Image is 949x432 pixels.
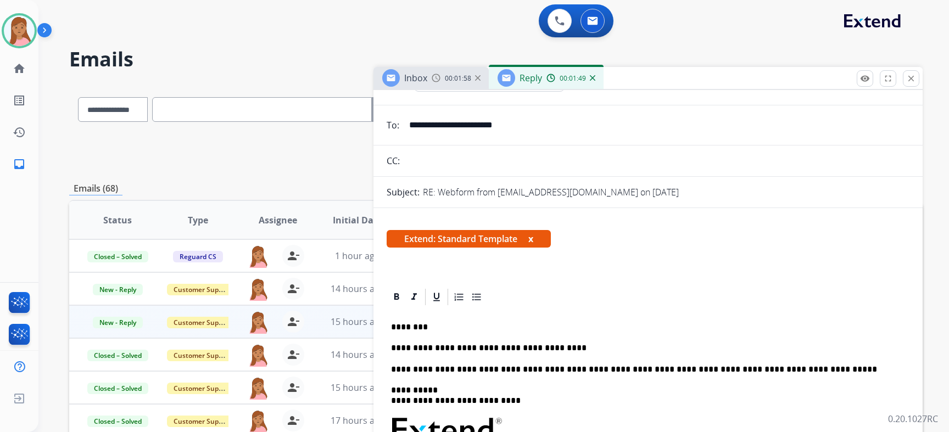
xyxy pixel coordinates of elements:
span: 1 hour ago [335,250,380,262]
p: Emails (68) [69,182,122,195]
span: 00:01:58 [445,74,471,83]
h2: Emails [69,48,923,70]
div: Bullet List [468,289,485,305]
span: 14 hours ago [331,349,385,361]
button: x [528,232,533,245]
mat-icon: home [13,62,26,75]
span: Customer Support [167,383,238,394]
mat-icon: list_alt [13,94,26,107]
img: agent-avatar [247,311,269,334]
span: Closed – Solved [87,251,148,262]
mat-icon: person_remove [287,282,300,295]
mat-icon: person_remove [287,315,300,328]
div: Ordered List [451,289,467,305]
mat-icon: close [906,74,916,83]
mat-icon: person_remove [287,381,300,394]
span: Inbox [404,72,427,84]
p: 0.20.1027RC [888,412,938,425]
span: New - Reply [93,317,143,328]
span: Customer Support [167,350,238,361]
mat-icon: history [13,126,26,139]
span: Type [188,214,208,227]
span: Status [103,214,132,227]
span: Customer Support [167,416,238,427]
div: Bold [388,289,405,305]
span: Extend: Standard Template [387,230,551,248]
span: 15 hours ago [331,381,385,394]
span: 15 hours ago [331,316,385,328]
img: agent-avatar [247,278,269,301]
span: Reguard CS [173,251,223,262]
span: Reply [520,72,542,84]
span: Closed – Solved [87,416,148,427]
div: Italic [406,289,422,305]
img: avatar [4,15,35,46]
p: RE: Webform from [EMAIL_ADDRESS][DOMAIN_NAME] on [DATE] [423,186,679,199]
div: Underline [428,289,445,305]
span: 17 hours ago [331,414,385,427]
span: Customer Support [167,284,238,295]
span: Closed – Solved [87,383,148,394]
mat-icon: person_remove [287,348,300,361]
mat-icon: inbox [13,158,26,171]
span: Closed – Solved [87,350,148,361]
span: New - Reply [93,284,143,295]
span: Assignee [259,214,297,227]
img: agent-avatar [247,377,269,400]
mat-icon: remove_red_eye [860,74,870,83]
p: To: [387,119,399,132]
mat-icon: person_remove [287,414,300,427]
span: Customer Support [167,317,238,328]
span: 14 hours ago [331,283,385,295]
p: CC: [387,154,400,167]
mat-icon: fullscreen [883,74,893,83]
span: Initial Date [333,214,382,227]
mat-icon: person_remove [287,249,300,262]
img: agent-avatar [247,344,269,367]
p: Subject: [387,186,420,199]
img: agent-avatar [247,245,269,268]
span: 00:01:49 [560,74,586,83]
